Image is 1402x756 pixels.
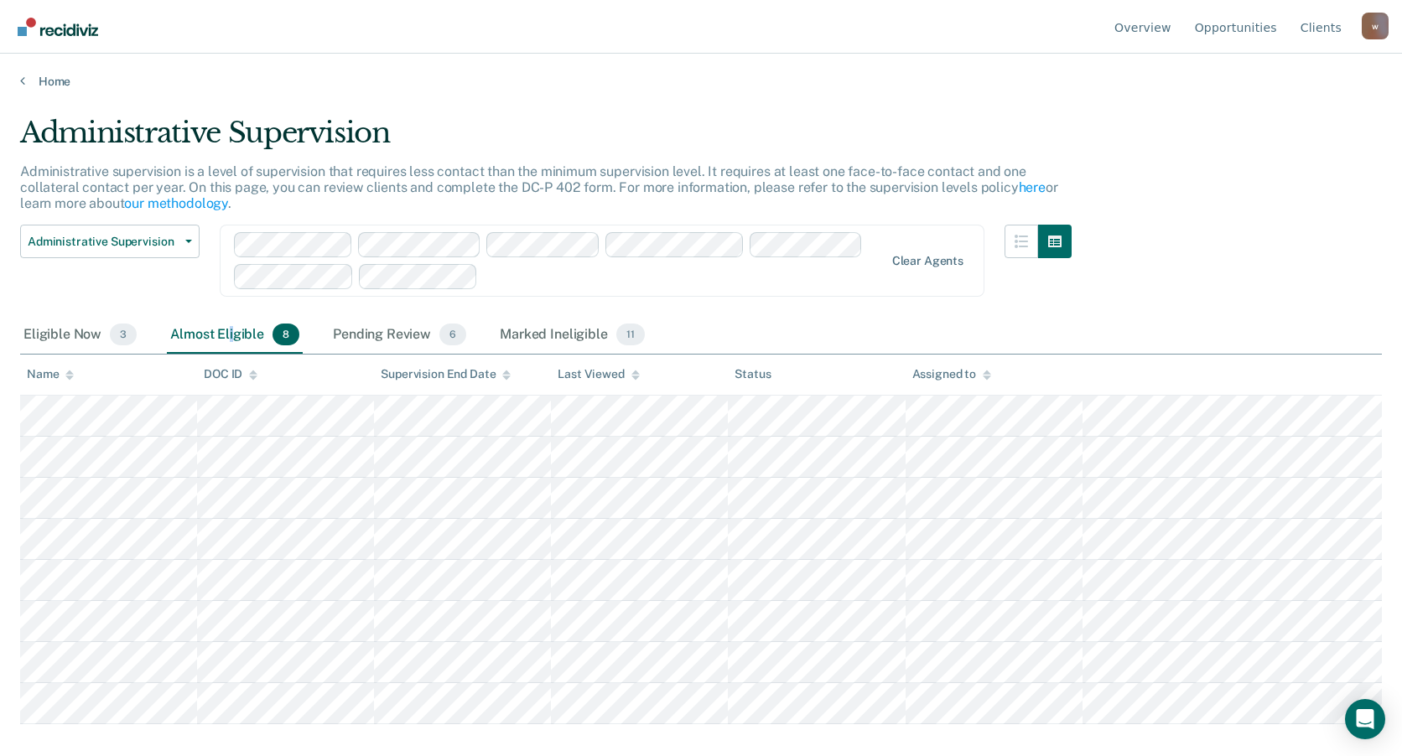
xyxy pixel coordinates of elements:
[496,317,647,354] div: Marked Ineligible11
[20,317,140,354] div: Eligible Now3
[20,163,1058,211] p: Administrative supervision is a level of supervision that requires less contact than the minimum ...
[330,317,470,354] div: Pending Review6
[20,225,200,258] button: Administrative Supervision
[27,367,74,381] div: Name
[110,324,137,345] span: 3
[18,18,98,36] img: Recidiviz
[124,195,228,211] a: our methodology
[204,367,257,381] div: DOC ID
[20,74,1382,89] a: Home
[273,324,299,345] span: 8
[20,116,1072,163] div: Administrative Supervision
[1345,699,1385,739] div: Open Intercom Messenger
[1362,13,1389,39] button: Profile dropdown button
[167,317,303,354] div: Almost Eligible8
[558,367,639,381] div: Last Viewed
[912,367,991,381] div: Assigned to
[381,367,511,381] div: Supervision End Date
[1019,179,1046,195] a: here
[28,235,179,249] span: Administrative Supervision
[439,324,466,345] span: 6
[735,367,771,381] div: Status
[892,254,963,268] div: Clear agents
[1362,13,1389,39] div: w
[616,324,645,345] span: 11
